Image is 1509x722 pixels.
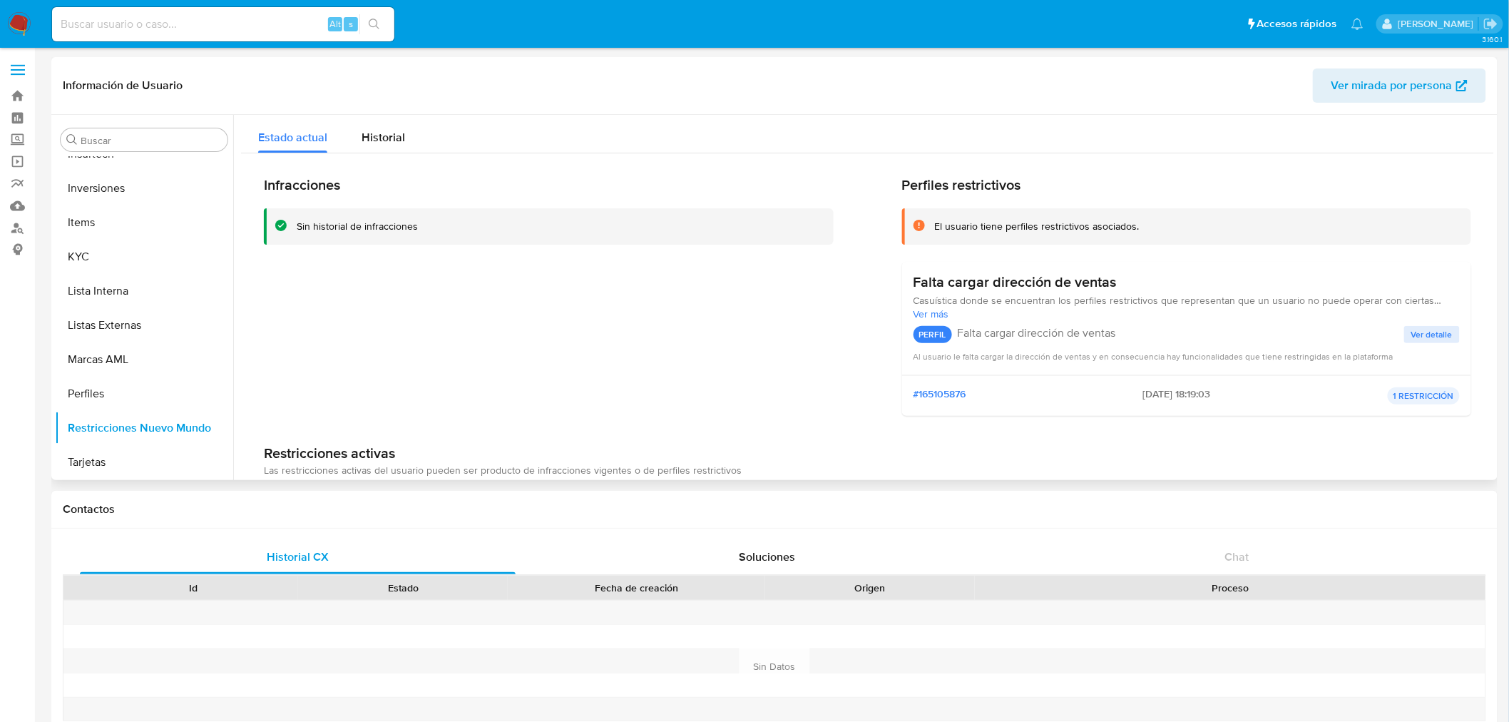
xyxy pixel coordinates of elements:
button: Tarjetas [55,445,233,479]
button: KYC [55,240,233,274]
button: Lista Interna [55,274,233,308]
button: Buscar [66,134,78,146]
div: Proceso [985,581,1475,595]
div: Origen [775,581,965,595]
button: Restricciones Nuevo Mundo [55,411,233,445]
button: Items [55,205,233,240]
a: Notificaciones [1351,18,1364,30]
p: belen.palamara@mercadolibre.com [1398,17,1478,31]
span: Accesos rápidos [1257,16,1337,31]
span: s [349,17,353,31]
span: Alt [329,17,341,31]
div: Id [98,581,288,595]
button: Listas Externas [55,308,233,342]
button: Ver mirada por persona [1313,68,1486,103]
span: Chat [1225,549,1249,565]
button: search-icon [359,14,389,34]
button: Marcas AML [55,342,233,377]
div: Fecha de creación [518,581,755,595]
button: Inversiones [55,171,233,205]
input: Buscar [81,134,222,147]
input: Buscar usuario o caso... [52,15,394,34]
h1: Contactos [63,502,1486,517]
span: Soluciones [740,549,796,565]
div: Estado [308,581,498,595]
span: Ver mirada por persona [1331,68,1453,103]
h1: Información de Usuario [63,78,183,93]
span: Historial CX [267,549,329,565]
button: Perfiles [55,377,233,411]
a: Salir [1483,16,1498,31]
